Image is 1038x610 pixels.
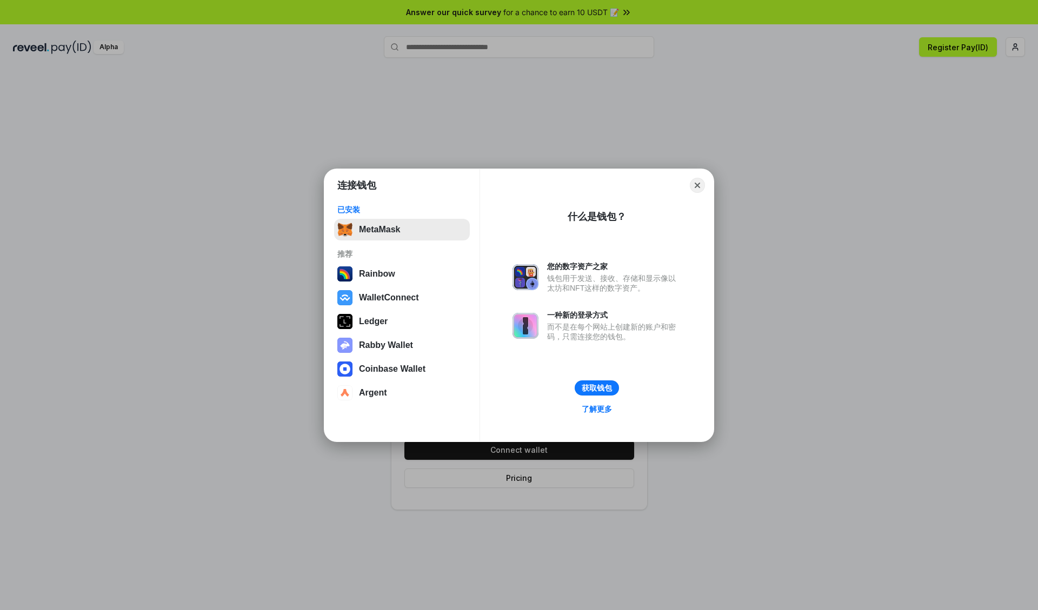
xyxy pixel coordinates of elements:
[334,358,470,380] button: Coinbase Wallet
[359,293,419,303] div: WalletConnect
[513,264,538,290] img: svg+xml,%3Csvg%20xmlns%3D%22http%3A%2F%2Fwww.w3.org%2F2000%2Fsvg%22%20fill%3D%22none%22%20viewBox...
[359,364,425,374] div: Coinbase Wallet
[334,219,470,240] button: MetaMask
[359,269,395,279] div: Rainbow
[359,388,387,398] div: Argent
[337,179,376,192] h1: 连接钱包
[513,313,538,339] img: svg+xml,%3Csvg%20xmlns%3D%22http%3A%2F%2Fwww.w3.org%2F2000%2Fsvg%22%20fill%3D%22none%22%20viewBox...
[547,310,681,320] div: 一种新的登录方式
[547,322,681,341] div: 而不是在每个网站上创建新的账户和密码，只需连接您的钱包。
[337,290,352,305] img: svg+xml,%3Csvg%20width%3D%2228%22%20height%3D%2228%22%20viewBox%3D%220%200%2028%2028%22%20fill%3D...
[337,361,352,377] img: svg+xml,%3Csvg%20width%3D%2228%22%20height%3D%2228%22%20viewBox%3D%220%200%2028%2028%22%20fill%3D...
[337,249,467,259] div: 推荐
[547,273,681,293] div: 钱包用于发送、接收、存储和显示像以太坊和NFT这样的数字资产。
[568,210,626,223] div: 什么是钱包？
[337,314,352,329] img: svg+xml,%3Csvg%20xmlns%3D%22http%3A%2F%2Fwww.w3.org%2F2000%2Fsvg%22%20width%3D%2228%22%20height%3...
[575,380,619,396] button: 获取钱包
[337,338,352,353] img: svg+xml,%3Csvg%20xmlns%3D%22http%3A%2F%2Fwww.w3.org%2F2000%2Fsvg%22%20fill%3D%22none%22%20viewBox...
[337,266,352,281] img: svg+xml,%3Csvg%20width%3D%22120%22%20height%3D%22120%22%20viewBox%3D%220%200%20120%20120%22%20fil...
[337,385,352,400] img: svg+xml,%3Csvg%20width%3D%2228%22%20height%3D%2228%22%20viewBox%3D%220%200%2028%2028%22%20fill%3D...
[547,262,681,271] div: 您的数字资产之家
[359,340,413,350] div: Rabby Wallet
[690,178,705,193] button: Close
[337,205,467,214] div: 已安装
[334,263,470,285] button: Rainbow
[359,317,388,326] div: Ledger
[334,382,470,404] button: Argent
[337,222,352,237] img: svg+xml,%3Csvg%20fill%3D%22none%22%20height%3D%2233%22%20viewBox%3D%220%200%2035%2033%22%20width%...
[334,334,470,356] button: Rabby Wallet
[334,311,470,332] button: Ledger
[334,287,470,309] button: WalletConnect
[359,225,400,234] div: MetaMask
[582,383,612,393] div: 获取钱包
[582,404,612,414] div: 了解更多
[575,402,618,416] a: 了解更多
